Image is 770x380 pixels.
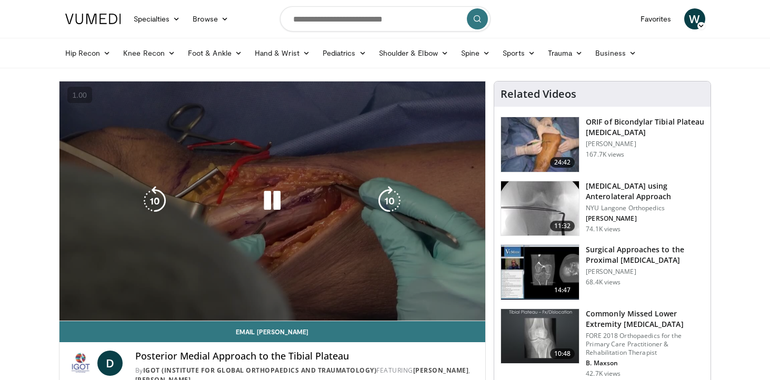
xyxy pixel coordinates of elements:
a: Shoulder & Elbow [373,43,455,64]
p: 74.1K views [586,225,621,233]
a: IGOT (Institute for Global Orthopaedics and Traumatology) [143,366,377,375]
p: [PERSON_NAME] [586,140,704,148]
img: 9nZFQMepuQiumqNn4xMDoxOjBzMTt2bJ.150x105_q85_crop-smart_upscale.jpg [501,181,579,236]
a: W [684,8,705,29]
a: Email [PERSON_NAME] [59,321,486,342]
a: 14:47 Surgical Approaches to the Proximal [MEDICAL_DATA] [PERSON_NAME] 68.4K views [501,244,704,300]
a: Hand & Wrist [248,43,316,64]
h3: Surgical Approaches to the Proximal [MEDICAL_DATA] [586,244,704,265]
h3: Commonly Missed Lower Extremity [MEDICAL_DATA] [586,309,704,330]
span: 11:32 [550,221,575,231]
a: Sports [496,43,542,64]
input: Search topics, interventions [280,6,491,32]
img: VuMedi Logo [65,14,121,24]
span: 24:42 [550,157,575,168]
a: D [97,351,123,376]
a: 11:32 [MEDICAL_DATA] using Anterolateral Approach NYU Langone Orthopedics [PERSON_NAME] 74.1K views [501,181,704,237]
p: FORE 2018 Orthopaedics for the Primary Care Practitioner & Rehabilitation Therapist [586,332,704,357]
a: 24:42 ORIF of Bicondylar Tibial Plateau [MEDICAL_DATA] [PERSON_NAME] 167.7K views [501,117,704,172]
h3: ORIF of Bicondylar Tibial Plateau [MEDICAL_DATA] [586,117,704,138]
a: Trauma [542,43,589,64]
span: 10:48 [550,348,575,359]
img: 4aa379b6-386c-4fb5-93ee-de5617843a87.150x105_q85_crop-smart_upscale.jpg [501,309,579,364]
img: Levy_Tib_Plat_100000366_3.jpg.150x105_q85_crop-smart_upscale.jpg [501,117,579,172]
span: 14:47 [550,285,575,295]
a: Browse [186,8,235,29]
p: 68.4K views [586,278,621,286]
a: Knee Recon [117,43,182,64]
p: [PERSON_NAME] [586,214,704,223]
h4: Posterior Medial Approach to the Tibial Plateau [135,351,477,362]
p: [PERSON_NAME] [586,268,704,276]
h3: [MEDICAL_DATA] using Anterolateral Approach [586,181,704,202]
p: 167.7K views [586,150,624,159]
a: Business [589,43,643,64]
a: Pediatrics [316,43,373,64]
img: DA_UIUPltOAJ8wcH4xMDoxOjB1O8AjAz.150x105_q85_crop-smart_upscale.jpg [501,245,579,300]
a: [PERSON_NAME] [413,366,469,375]
a: Specialties [127,8,187,29]
a: 10:48 Commonly Missed Lower Extremity [MEDICAL_DATA] FORE 2018 Orthopaedics for the Primary Care ... [501,309,704,378]
img: IGOT (Institute for Global Orthopaedics and Traumatology) [68,351,93,376]
video-js: Video Player [59,81,486,321]
a: Hip Recon [59,43,117,64]
p: B. Maxson [586,359,704,367]
a: Spine [455,43,496,64]
h4: Related Videos [501,88,576,100]
a: Favorites [634,8,678,29]
a: Foot & Ankle [182,43,248,64]
p: 42.7K views [586,369,621,378]
p: NYU Langone Orthopedics [586,204,704,212]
